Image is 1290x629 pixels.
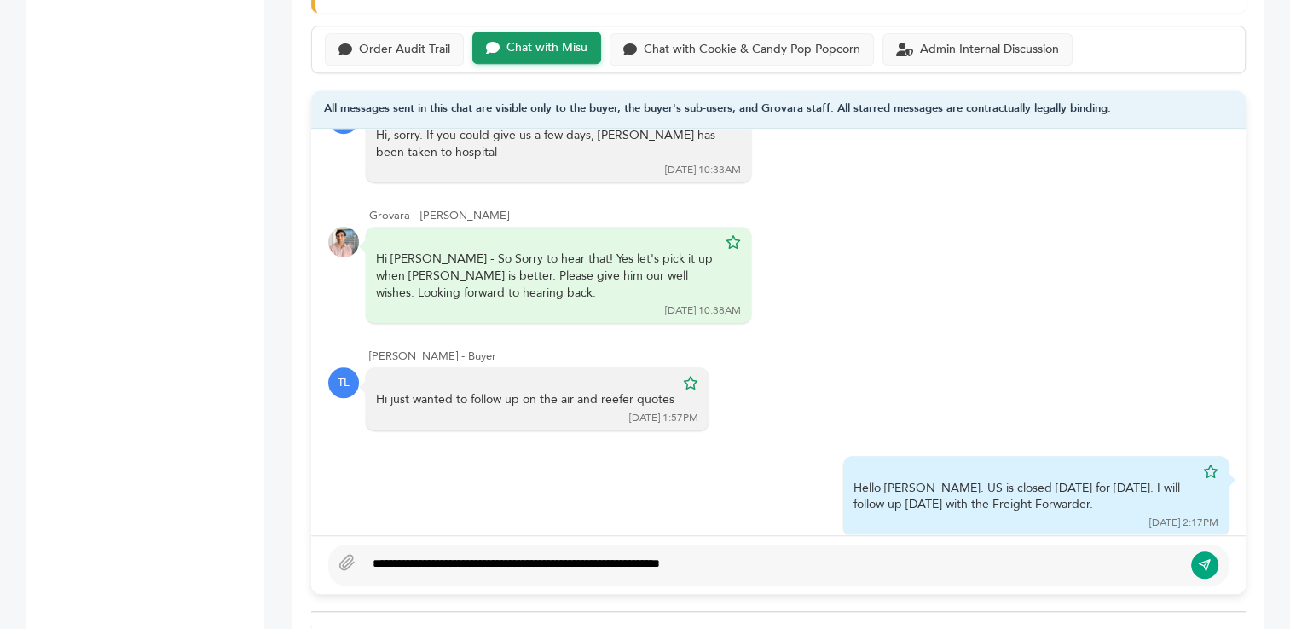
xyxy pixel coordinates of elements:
div: Hello [PERSON_NAME]. US is closed [DATE] for [DATE]. I will follow up [DATE] with the Freight For... [853,480,1195,513]
div: [DATE] 10:38AM [665,303,741,318]
div: [DATE] 2:17PM [1149,516,1218,530]
div: Hi [PERSON_NAME] - So Sorry to hear that! Yes let's pick it up when [PERSON_NAME] is better. Plea... [376,251,717,301]
div: Hi, sorry. If you could give us a few days, [PERSON_NAME] has been taken to hospital [376,127,717,160]
div: [PERSON_NAME] - Buyer [369,349,1229,364]
div: All messages sent in this chat are visible only to the buyer, the buyer's sub-users, and Grovara ... [311,90,1246,129]
div: Admin Internal Discussion [920,43,1059,57]
div: Hi just wanted to follow up on the air and reefer quotes [376,391,674,408]
div: [DATE] 1:57PM [629,411,698,425]
div: [DATE] 10:33AM [665,163,741,177]
div: Order Audit Trail [359,43,450,57]
div: Grovara - [PERSON_NAME] [369,208,1229,223]
div: TL [328,367,359,398]
div: Chat with Misu [506,41,587,55]
div: Chat with Cookie & Candy Pop Popcorn [644,43,860,57]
